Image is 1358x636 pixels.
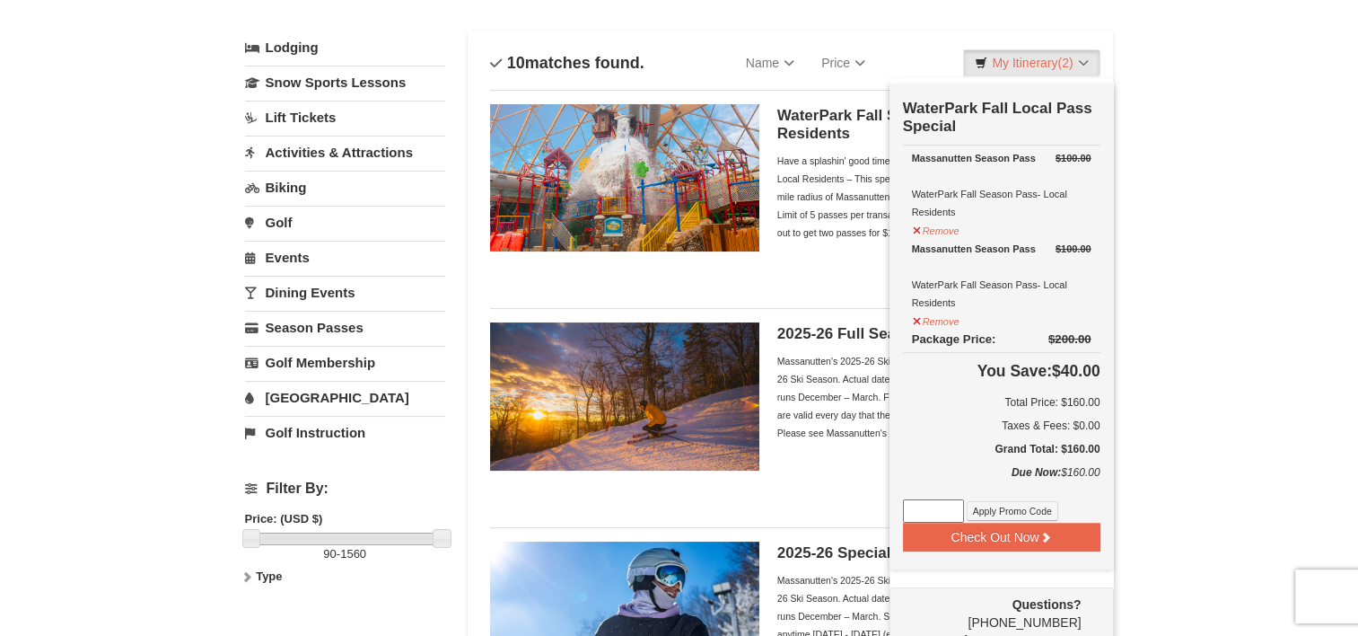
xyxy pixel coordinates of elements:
h4: matches found. [490,54,644,72]
a: Season Passes [245,311,445,344]
div: $160.00 [903,464,1100,499]
h4: $40.00 [903,362,1100,380]
a: Dining Events [245,276,445,309]
h5: Grand Total: $160.00 [903,440,1100,458]
a: My Itinerary(2) [963,49,1100,76]
a: [GEOGRAPHIC_DATA] [245,381,445,414]
h5: 2025-26 Special Value Season Pass - Adult [777,544,1091,562]
img: 6619937-208-2295c65e.jpg [490,322,759,470]
a: Golf [245,206,445,239]
span: 10 [507,54,525,72]
strong: WaterPark Fall Local Pass Special [903,100,1092,135]
img: 6619937-212-8c750e5f.jpg [490,104,759,252]
a: Golf Instruction [245,416,445,449]
span: 90 [323,547,336,561]
a: Name [732,45,808,81]
a: Activities & Attractions [245,136,445,169]
span: [PHONE_NUMBER] [903,596,1082,630]
del: $200.00 [1048,332,1091,346]
strong: Questions? [1012,597,1081,612]
span: (2) [1057,56,1073,70]
div: WaterPark Fall Season Pass- Local Residents [912,240,1091,312]
h6: Total Price: $160.00 [903,393,1100,411]
div: Massanutten Season Pass [912,149,1091,167]
a: Lodging [245,31,445,64]
div: Have a splashin' good time all fall at Massanutten WaterPark! Exclusive for Local Residents – Thi... [777,152,1091,242]
h4: Filter By: [245,481,445,497]
button: Remove [912,308,960,331]
span: 1560 [340,547,366,561]
a: Price [808,45,879,81]
div: Massanutten Season Pass [912,240,1091,258]
strong: Due Now: [1012,466,1061,479]
label: - [245,545,445,563]
button: Remove [912,217,960,240]
span: Package Price: [912,332,996,346]
div: Massanutten's 2025-26 Ski Season Passes are valid throughout the 2025-26 Ski Season. Actual dates... [777,352,1091,442]
a: Biking [245,171,445,204]
button: Check Out Now [903,523,1100,552]
a: Golf Membership [245,346,445,379]
a: Lift Tickets [245,101,445,134]
a: Snow Sports Lessons [245,66,445,99]
strong: Type [256,570,282,583]
button: Apply Promo Code [967,501,1058,521]
span: You Save: [977,362,1052,380]
h5: WaterPark Fall Season Pass- Local Residents [777,107,1091,143]
a: Events [245,241,445,274]
del: $100.00 [1056,153,1091,163]
div: WaterPark Fall Season Pass- Local Residents [912,149,1091,221]
strong: Price: (USD $) [245,512,323,526]
div: Taxes & Fees: $0.00 [903,417,1100,435]
del: $100.00 [1056,243,1091,254]
h5: 2025-26 Full Season Individual Ski Pass [777,325,1091,343]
